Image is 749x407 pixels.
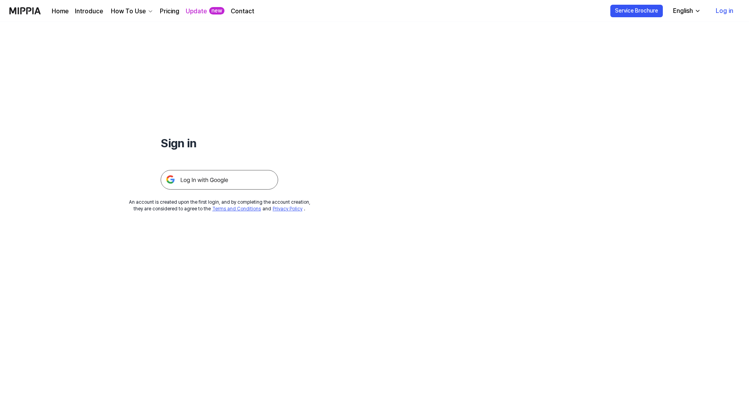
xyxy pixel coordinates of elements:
[161,135,278,151] h1: Sign in
[610,5,663,17] button: Service Brochure
[109,7,147,16] div: How To Use
[671,6,695,16] div: English
[129,199,310,212] div: An account is created upon the first login, and by completing the account creation, they are cons...
[667,3,706,19] button: English
[231,7,254,16] a: Contact
[75,7,103,16] a: Introduce
[212,206,261,212] a: Terms and Conditions
[273,206,302,212] a: Privacy Policy
[52,7,69,16] a: Home
[160,7,179,16] a: Pricing
[161,170,278,190] img: 구글 로그인 버튼
[186,7,207,16] a: Update
[209,7,224,15] div: new
[109,7,154,16] button: How To Use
